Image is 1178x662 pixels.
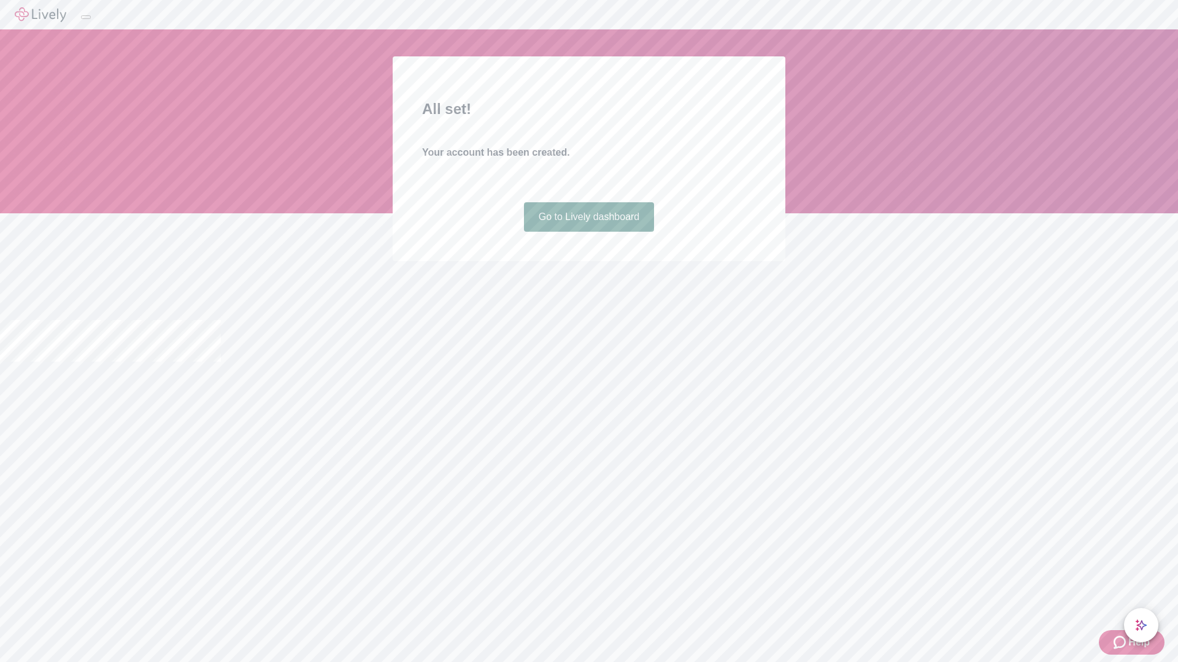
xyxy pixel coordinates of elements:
[1135,619,1147,631] svg: Lively AI Assistant
[1128,635,1150,650] span: Help
[524,202,655,232] a: Go to Lively dashboard
[422,98,756,120] h2: All set!
[1114,635,1128,650] svg: Zendesk support icon
[15,7,66,22] img: Lively
[1124,608,1158,642] button: chat
[1099,630,1165,655] button: Zendesk support iconHelp
[81,15,91,19] button: Log out
[422,145,756,160] h4: Your account has been created.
